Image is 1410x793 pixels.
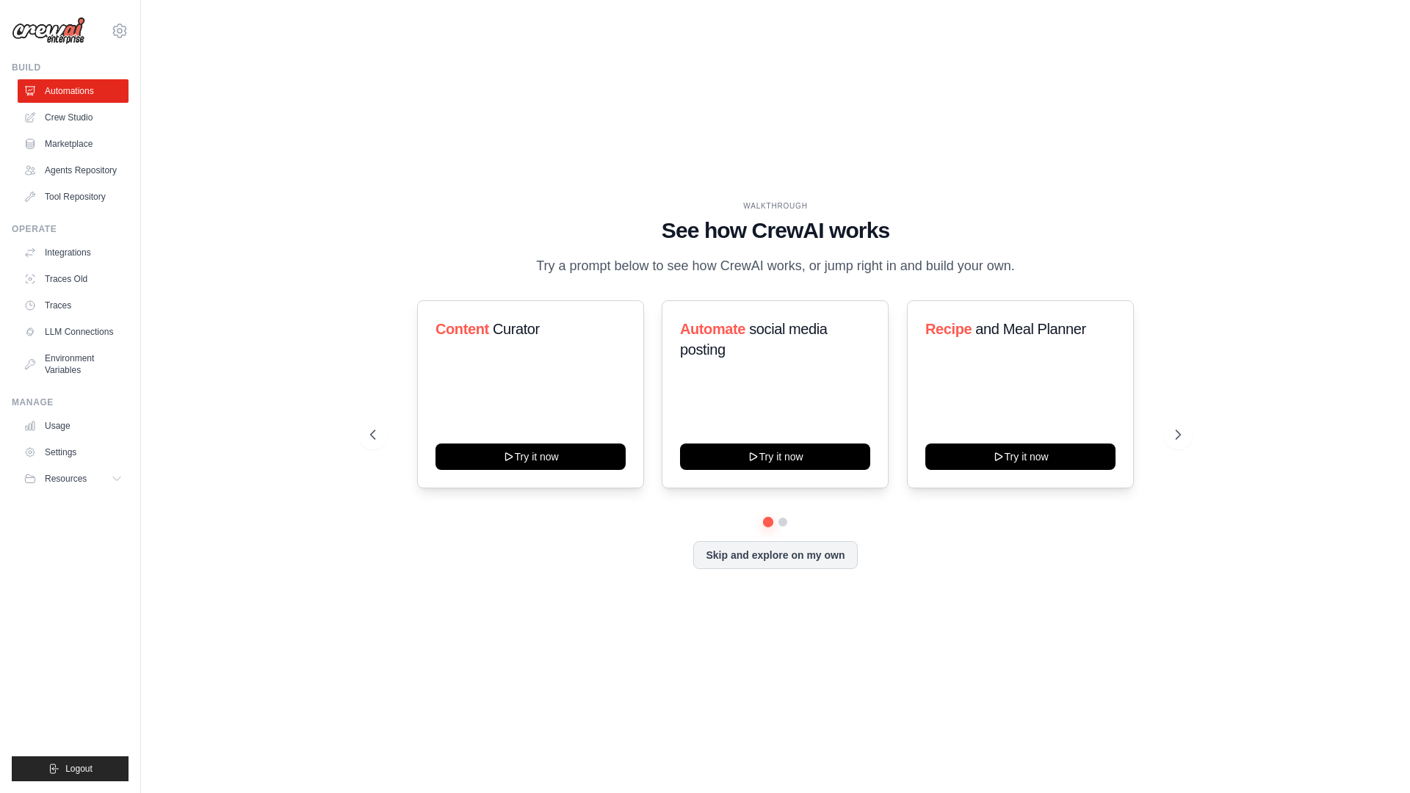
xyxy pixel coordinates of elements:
[529,256,1022,277] p: Try a prompt below to see how CrewAI works, or jump right in and build your own.
[18,185,129,209] a: Tool Repository
[12,62,129,73] div: Build
[370,200,1181,211] div: WALKTHROUGH
[680,321,745,337] span: Automate
[693,541,857,569] button: Skip and explore on my own
[925,321,972,337] span: Recipe
[12,17,85,45] img: Logo
[45,473,87,485] span: Resources
[680,321,828,358] span: social media posting
[12,223,129,235] div: Operate
[18,79,129,103] a: Automations
[493,321,540,337] span: Curator
[370,217,1181,244] h1: See how CrewAI works
[925,443,1116,470] button: Try it now
[18,441,129,464] a: Settings
[18,241,129,264] a: Integrations
[18,320,129,344] a: LLM Connections
[18,106,129,129] a: Crew Studio
[18,159,129,182] a: Agents Repository
[680,443,870,470] button: Try it now
[18,347,129,382] a: Environment Variables
[975,321,1085,337] span: and Meal Planner
[18,132,129,156] a: Marketplace
[18,294,129,317] a: Traces
[12,756,129,781] button: Logout
[65,763,93,775] span: Logout
[18,267,129,291] a: Traces Old
[18,467,129,490] button: Resources
[435,321,489,337] span: Content
[18,414,129,438] a: Usage
[12,396,129,408] div: Manage
[435,443,626,470] button: Try it now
